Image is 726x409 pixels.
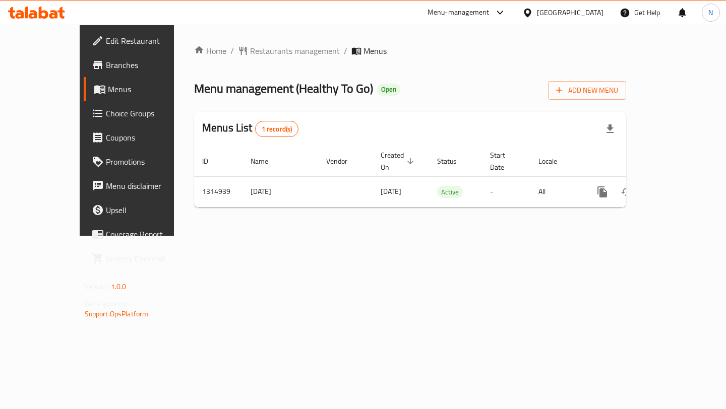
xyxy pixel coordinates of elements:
a: Coupons [84,125,201,150]
span: N [708,7,713,18]
span: Menu disclaimer [106,180,193,192]
div: Active [437,186,463,198]
span: Upsell [106,204,193,216]
button: Change Status [615,180,639,204]
a: Grocery Checklist [84,246,201,270]
span: Open [377,85,400,94]
li: / [344,45,347,57]
span: Start Date [490,149,518,173]
span: Coupons [106,131,193,144]
a: Menu disclaimer [84,174,201,198]
span: Vendor [326,155,360,167]
span: Grocery Checklist [106,252,193,264]
a: Edit Restaurant [84,29,201,53]
a: Upsell [84,198,201,222]
span: Menus [364,45,387,57]
span: Name [251,155,281,167]
a: Choice Groups [84,101,201,125]
span: Version: [85,280,109,293]
span: Choice Groups [106,107,193,119]
span: Branches [106,59,193,71]
td: All [530,176,582,207]
span: Promotions [106,156,193,168]
a: Menus [84,77,201,101]
span: Restaurants management [250,45,340,57]
a: Restaurants management [238,45,340,57]
a: Branches [84,53,201,77]
div: Menu-management [428,7,490,19]
button: Add New Menu [548,81,626,100]
a: Coverage Report [84,222,201,246]
span: ID [202,155,221,167]
span: Status [437,155,470,167]
div: Open [377,84,400,96]
span: Created On [381,149,417,173]
td: 1314939 [194,176,243,207]
span: Active [437,186,463,198]
nav: breadcrumb [194,45,626,57]
span: 1 record(s) [256,124,298,134]
span: Edit Restaurant [106,35,193,47]
span: Get support on: [85,297,131,310]
div: [GEOGRAPHIC_DATA] [537,7,603,18]
span: Menu management ( Healthy To Go ) [194,77,373,100]
span: Menus [108,83,193,95]
span: [DATE] [381,185,401,198]
table: enhanced table [194,146,695,208]
div: Total records count [255,121,299,137]
li: / [230,45,234,57]
td: - [482,176,530,207]
td: [DATE] [243,176,318,207]
div: Export file [598,117,622,141]
button: more [590,180,615,204]
span: Add New Menu [556,84,618,97]
span: Coverage Report [106,228,193,240]
span: 1.0.0 [111,280,127,293]
span: Locale [538,155,570,167]
a: Promotions [84,150,201,174]
a: Support.OpsPlatform [85,307,149,320]
h2: Menus List [202,120,298,137]
th: Actions [582,146,695,177]
a: Home [194,45,226,57]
